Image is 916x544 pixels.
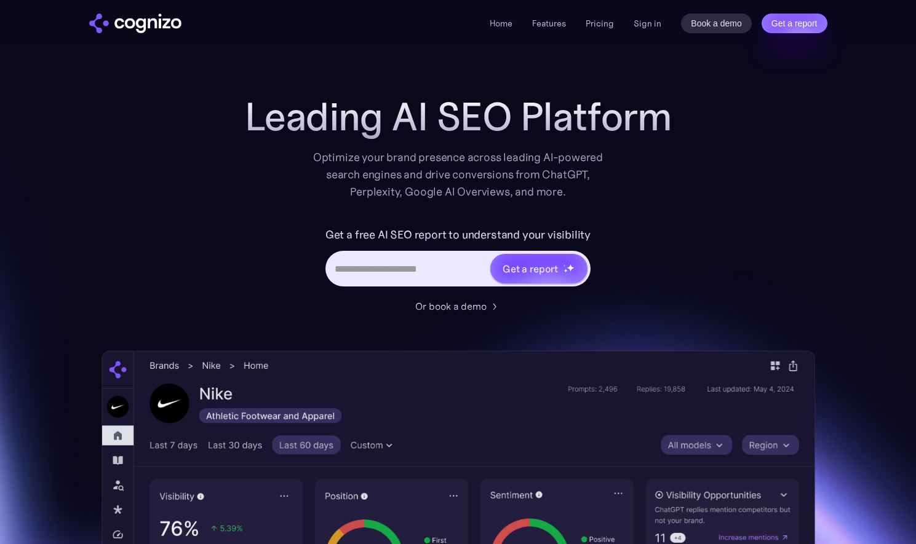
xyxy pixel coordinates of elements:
[564,269,568,273] img: star
[415,299,487,313] div: Or book a demo
[490,18,512,29] a: Home
[564,264,565,266] img: star
[634,16,661,31] a: Sign in
[762,14,827,33] a: Get a report
[325,225,591,245] label: Get a free AI SEO report to understand your visibility
[681,14,752,33] a: Book a demo
[415,299,501,313] a: Or book a demo
[307,149,610,200] div: Optimize your brand presence across leading AI-powered search engines and drive conversions from ...
[89,14,181,33] img: cognizo logo
[586,18,614,29] a: Pricing
[567,264,575,272] img: star
[89,14,181,33] a: home
[532,18,566,29] a: Features
[503,261,558,276] div: Get a report
[489,253,589,285] a: Get a reportstarstarstar
[245,95,672,139] h1: Leading AI SEO Platform
[325,225,591,293] form: Hero URL Input Form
